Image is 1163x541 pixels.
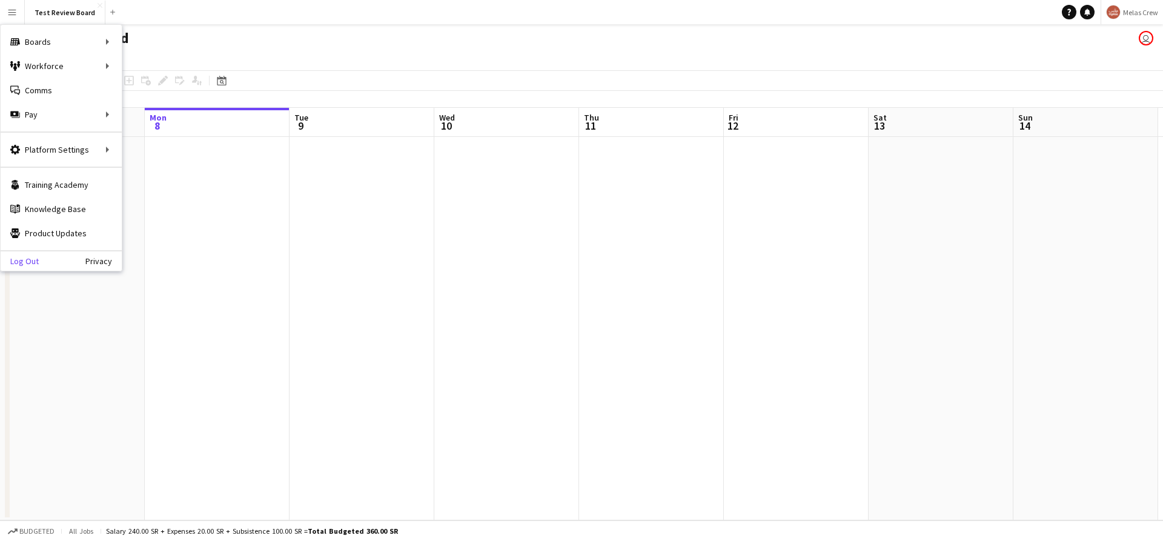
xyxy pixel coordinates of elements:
span: Fri [729,112,738,123]
div: Boards [1,30,122,54]
span: Sun [1018,112,1033,123]
span: Sat [873,112,887,123]
a: Knowledge Base [1,197,122,221]
img: Logo [1106,5,1121,19]
span: Budgeted [19,527,55,536]
button: Test Review Board [25,1,105,24]
app-user-avatar: Hammad Rashid [1139,31,1153,45]
span: Tue [294,112,308,123]
span: Total Budgeted 360.00 SR [308,526,398,536]
span: 11 [582,119,599,133]
div: Platform Settings [1,138,122,162]
a: Log Out [1,256,39,266]
span: 13 [872,119,887,133]
span: Wed [439,112,455,123]
a: Privacy [85,256,122,266]
span: Melas Crew [1123,8,1158,17]
span: 12 [727,119,738,133]
a: Training Academy [1,173,122,197]
div: Pay [1,102,122,127]
span: Thu [584,112,599,123]
div: Salary 240.00 SR + Expenses 20.00 SR + Subsistence 100.00 SR = [106,526,398,536]
span: 9 [293,119,308,133]
a: Comms [1,78,122,102]
span: All jobs [67,526,96,536]
div: Workforce [1,54,122,78]
span: 14 [1016,119,1033,133]
span: 8 [148,119,167,133]
a: Product Updates [1,221,122,245]
span: 10 [437,119,455,133]
button: Budgeted [6,525,56,538]
span: Mon [150,112,167,123]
